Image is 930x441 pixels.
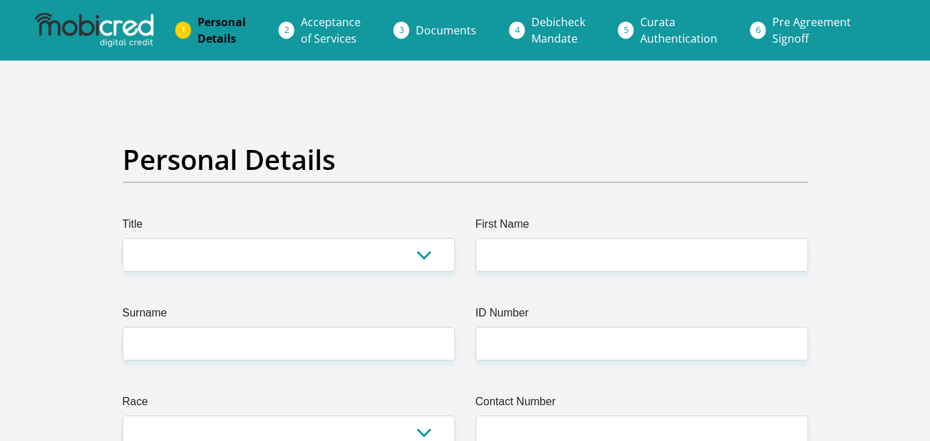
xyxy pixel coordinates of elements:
input: ID Number [476,327,808,361]
span: Acceptance of Services [301,14,361,46]
h2: Personal Details [123,143,808,176]
label: Contact Number [476,394,808,416]
span: Personal Details [198,14,246,46]
a: Documents [405,17,487,44]
a: Acceptanceof Services [290,8,372,52]
a: Pre AgreementSignoff [761,8,862,52]
span: Documents [416,23,476,38]
label: ID Number [476,305,808,327]
img: mobicred logo [35,13,154,47]
a: PersonalDetails [187,8,257,52]
label: Title [123,216,455,238]
a: CurataAuthentication [629,8,728,52]
input: First Name [476,238,808,272]
a: DebicheckMandate [520,8,596,52]
label: Surname [123,305,455,327]
label: First Name [476,216,808,238]
span: Curata Authentication [640,14,717,46]
span: Debicheck Mandate [531,14,585,46]
label: Race [123,394,455,416]
span: Pre Agreement Signoff [772,14,851,46]
input: Surname [123,327,455,361]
